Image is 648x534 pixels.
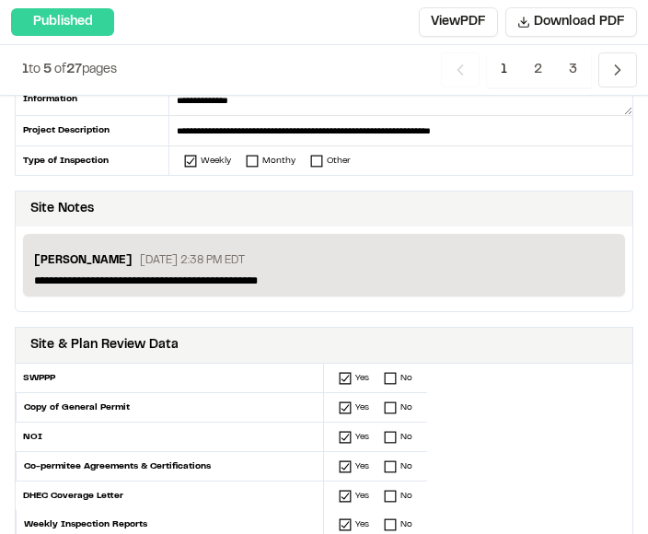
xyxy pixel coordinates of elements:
[505,7,637,37] button: Download PDF
[441,52,637,87] nav: Navigation
[16,393,324,423] div: Copy of General Permit
[16,423,324,452] div: NOI
[16,364,324,393] div: SWPPP
[201,154,231,168] div: Weekly
[555,52,591,87] span: 3
[355,459,369,473] div: Yes
[30,335,179,355] div: Site & Plan Review Data
[355,517,369,531] div: Yes
[419,7,498,37] button: ViewPDF
[400,517,412,531] div: No
[487,52,521,87] span: 1
[140,252,245,269] p: [DATE] 2:38 PM EDT
[22,60,117,80] p: to of pages
[327,154,351,168] div: Other
[400,430,412,444] div: No
[355,489,369,503] div: Yes
[16,482,324,510] div: DHEC Coverage Letter
[520,52,556,87] span: 2
[66,64,82,75] span: 27
[34,252,133,273] p: [PERSON_NAME]
[15,146,169,175] div: Type of Inspection
[400,459,412,473] div: No
[43,64,52,75] span: 5
[400,400,412,414] div: No
[355,430,369,444] div: Yes
[355,371,369,385] div: Yes
[400,489,412,503] div: No
[534,12,625,32] span: Download PDF
[22,64,29,75] span: 1
[400,371,412,385] div: No
[355,400,369,414] div: Yes
[262,154,295,168] div: Monthy
[11,8,114,36] div: Published
[15,116,169,146] div: Project Description
[16,452,324,482] div: Co-permitee Agreements & Certifications
[30,199,94,219] div: Site Notes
